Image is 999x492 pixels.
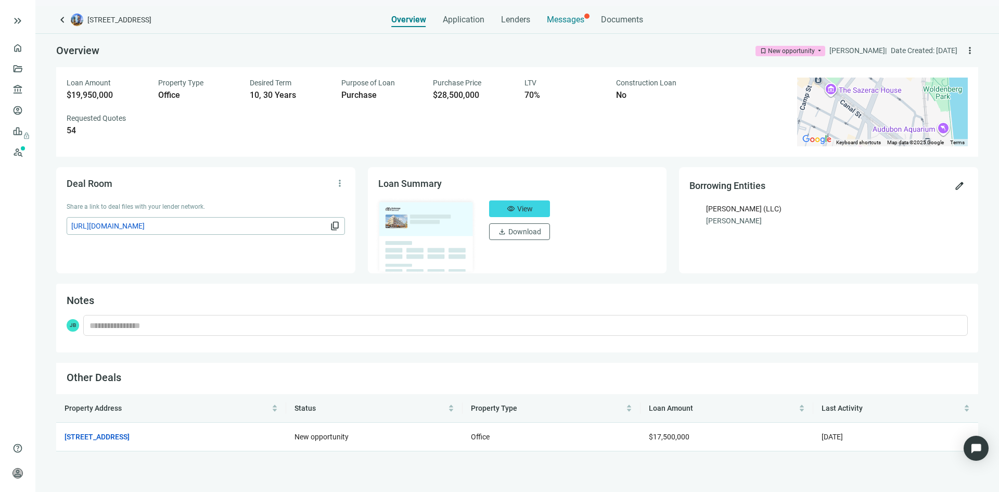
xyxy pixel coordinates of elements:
[498,228,506,236] span: download
[965,45,975,56] span: more_vert
[800,133,834,146] a: Open this area in Google Maps (opens a new window)
[829,45,887,56] div: [PERSON_NAME] |
[67,371,121,384] span: Other Deals
[524,90,604,100] div: 70%
[331,175,348,192] button: more_vert
[951,178,968,194] button: edit
[954,181,965,191] span: edit
[706,215,968,226] div: [PERSON_NAME]
[768,46,815,56] div: New opportunity
[887,140,944,145] span: Map data ©2025 Google
[56,44,99,57] span: Overview
[12,468,23,478] span: person
[286,423,463,451] td: New opportunity
[517,205,533,213] span: View
[649,433,689,441] span: $17,500,000
[433,90,512,100] div: $28,500,000
[330,221,340,231] span: content_copy
[601,15,643,25] span: Documents
[547,15,584,24] span: Messages
[67,203,205,210] span: Share a link to deal files with your lender network.
[294,404,316,412] span: Status
[65,431,130,443] a: [STREET_ADDRESS]
[71,14,83,26] img: deal-logo
[335,178,345,188] span: more_vert
[67,90,146,100] div: $19,950,000
[341,90,420,100] div: Purchase
[950,140,965,145] a: Terms (opens in new tab)
[962,42,978,59] button: more_vert
[250,79,291,87] span: Desired Term
[11,15,24,27] button: keyboard_double_arrow_right
[67,114,126,122] span: Requested Quotes
[12,443,23,453] span: help
[158,90,237,100] div: Office
[471,404,517,412] span: Property Type
[71,220,328,232] span: [URL][DOMAIN_NAME]
[65,404,122,412] span: Property Address
[87,15,151,25] span: [STREET_ADDRESS]
[158,79,203,87] span: Property Type
[67,294,94,307] span: Notes
[822,433,843,441] span: [DATE]
[507,205,515,213] span: visibility
[689,180,765,191] span: Borrowing Entities
[250,90,329,100] div: 10, 30 Years
[508,228,541,236] span: Download
[760,47,767,55] span: bookmark
[391,15,426,25] span: Overview
[67,319,79,332] span: JB
[67,178,112,189] span: Deal Room
[378,178,442,189] span: Loan Summary
[706,203,782,215] div: [PERSON_NAME] (LLC)
[822,404,863,412] span: Last Activity
[443,15,484,25] span: Application
[67,79,111,87] span: Loan Amount
[375,197,477,274] img: dealOverviewImg
[649,404,693,412] span: Loan Amount
[489,200,550,217] button: visibilityView
[341,79,395,87] span: Purpose of Loan
[964,436,989,461] div: Open Intercom Messenger
[891,45,957,56] div: Date Created: [DATE]
[524,79,536,87] span: LTV
[433,79,481,87] span: Purchase Price
[836,139,881,146] button: Keyboard shortcuts
[616,79,676,87] span: Construction Loan
[471,433,490,441] span: Office
[616,90,695,100] div: No
[56,14,69,26] a: keyboard_arrow_left
[800,133,834,146] img: Google
[489,223,550,240] button: downloadDownload
[67,125,146,136] div: 54
[501,15,530,25] span: Lenders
